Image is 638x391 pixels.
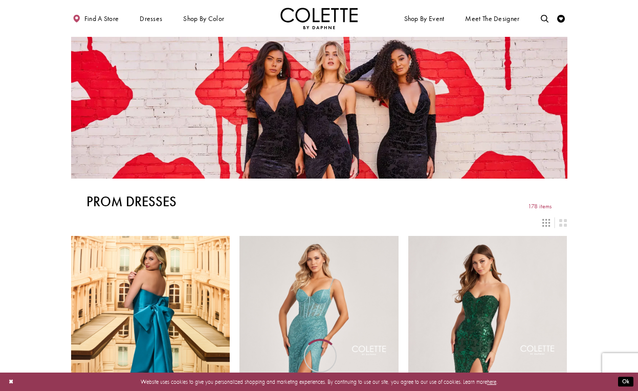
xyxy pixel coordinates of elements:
div: Layout Controls [66,214,571,231]
p: Website uses cookies to give you personalized shopping and marketing experiences. By continuing t... [56,377,582,387]
span: Shop by color [183,15,224,23]
a: Check Wishlist [556,8,567,29]
span: Dresses [140,15,162,23]
button: Close Dialog [5,375,17,389]
a: here [487,378,496,385]
span: Shop By Event [404,15,445,23]
a: Toggle search [539,8,551,29]
span: Shop by color [182,8,226,29]
a: Visit Home Page [280,8,358,29]
h1: Prom Dresses [86,194,177,209]
span: Shop By Event [402,8,446,29]
span: Switch layout to 3 columns [542,219,550,227]
a: Find a store [71,8,121,29]
img: Colette by Daphne [280,8,358,29]
a: Meet the designer [464,8,522,29]
span: 178 items [528,203,552,210]
span: Switch layout to 2 columns [559,219,567,227]
span: Dresses [138,8,164,29]
button: Submit Dialog [618,377,633,387]
span: Find a store [84,15,119,23]
span: Meet the designer [465,15,519,23]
